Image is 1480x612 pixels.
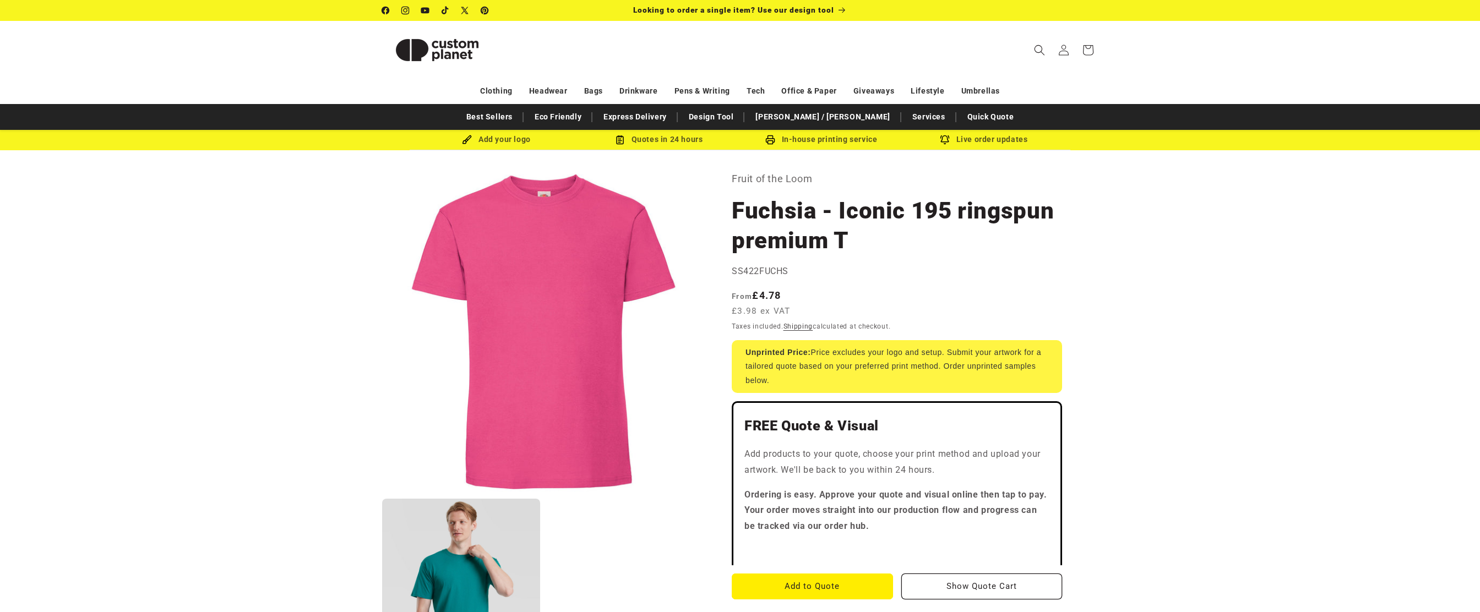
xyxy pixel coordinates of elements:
a: Express Delivery [598,107,672,127]
a: Bags [584,81,603,101]
a: Clothing [480,81,513,101]
div: Taxes included. calculated at checkout. [732,321,1062,332]
strong: Ordering is easy. Approve your quote and visual online then tap to pay. Your order moves straight... [744,489,1047,532]
p: Fruit of the Loom [732,170,1062,188]
a: Lifestyle [911,81,944,101]
img: Order Updates Icon [615,135,625,145]
img: Order updates [940,135,950,145]
span: From [732,292,752,300]
a: Quick Quote [962,107,1020,127]
h2: FREE Quote & Visual [744,417,1049,435]
a: [PERSON_NAME] / [PERSON_NAME] [750,107,895,127]
img: Custom Planet [382,25,492,75]
a: Best Sellers [461,107,518,127]
strong: £4.78 [732,289,781,301]
a: Tech [747,81,765,101]
img: Brush Icon [462,135,472,145]
a: Services [907,107,951,127]
div: Live order updates [902,133,1065,146]
a: Pens & Writing [674,81,730,101]
div: Price excludes your logo and setup. Submit your artwork for a tailored quote based on your prefer... [732,340,1062,393]
a: Umbrellas [961,81,1000,101]
a: Office & Paper [781,81,836,101]
img: In-house printing [765,135,775,145]
a: Eco Friendly [529,107,587,127]
iframe: Customer reviews powered by Trustpilot [744,543,1049,554]
button: Show Quote Cart [901,573,1063,599]
button: Add to Quote [732,573,893,599]
div: Quotes in 24 hours [578,133,740,146]
a: Design Tool [683,107,739,127]
strong: Unprinted Price: [746,348,811,357]
a: Custom Planet [378,21,497,79]
summary: Search [1027,38,1052,62]
a: Headwear [529,81,568,101]
span: £3.98 ex VAT [732,305,791,318]
a: Drinkware [619,81,657,101]
a: Shipping [783,323,813,330]
div: In-house printing service [740,133,902,146]
a: Giveaways [853,81,894,101]
span: Looking to order a single item? Use our design tool [633,6,834,14]
span: SS422FUCHS [732,266,788,276]
div: Add your logo [415,133,578,146]
p: Add products to your quote, choose your print method and upload your artwork. We'll be back to yo... [744,446,1049,478]
h1: Fuchsia - Iconic 195 ringspun premium T [732,196,1062,255]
